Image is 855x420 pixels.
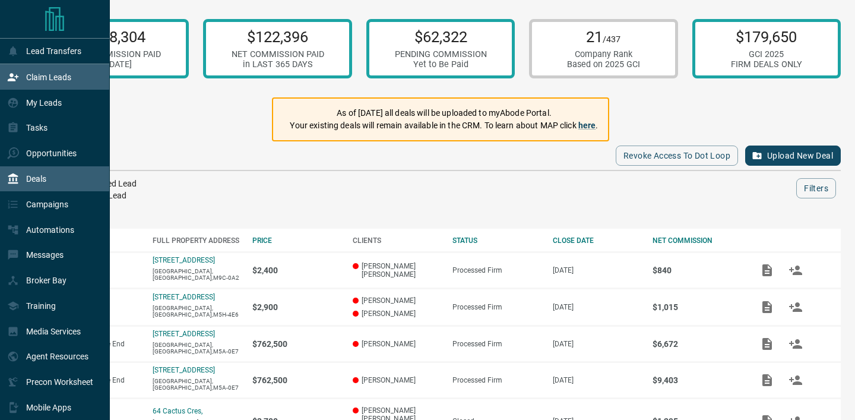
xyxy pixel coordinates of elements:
[153,342,241,355] p: [GEOGRAPHIC_DATA],[GEOGRAPHIC_DATA],M5A-0E7
[796,178,836,198] button: Filters
[452,303,541,311] div: Processed Firm
[603,34,620,45] span: /437
[731,49,802,59] div: GCI 2025
[553,340,641,348] p: [DATE]
[68,59,161,70] div: in [DATE]
[353,236,441,245] div: CLIENTS
[153,366,215,374] a: [STREET_ADDRESS]
[353,262,441,279] p: [PERSON_NAME] [PERSON_NAME]
[553,236,641,245] div: CLOSE DATE
[252,236,341,245] div: PRICE
[653,236,741,245] div: NET COMMISSION
[353,376,441,384] p: [PERSON_NAME]
[553,376,641,384] p: [DATE]
[252,302,341,312] p: $2,900
[567,49,640,59] div: Company Rank
[153,256,215,264] a: [STREET_ADDRESS]
[653,339,741,349] p: $6,672
[616,146,738,166] button: Revoke Access to Dot Loop
[753,339,781,348] span: Add / View Documents
[353,296,441,305] p: [PERSON_NAME]
[567,28,640,46] p: 21
[781,266,810,274] span: Match Clients
[353,340,441,348] p: [PERSON_NAME]
[353,310,441,318] p: [PERSON_NAME]
[653,266,741,275] p: $840
[252,375,341,385] p: $762,500
[781,339,810,348] span: Match Clients
[653,375,741,385] p: $9,403
[553,303,641,311] p: [DATE]
[153,293,215,301] a: [STREET_ADDRESS]
[731,59,802,70] div: FIRM DEALS ONLY
[395,49,487,59] div: PENDING COMMISSION
[232,28,324,46] p: $122,396
[153,407,202,415] a: 64 Cactus Cres,
[252,266,341,275] p: $2,400
[452,266,541,274] div: Processed Firm
[153,330,215,338] a: [STREET_ADDRESS]
[653,302,741,312] p: $1,015
[753,266,781,274] span: Add / View Documents
[452,340,541,348] div: Processed Firm
[753,375,781,384] span: Add / View Documents
[553,266,641,274] p: [DATE]
[252,339,341,349] p: $762,500
[781,375,810,384] span: Match Clients
[232,49,324,59] div: NET COMMISSION PAID
[290,107,598,119] p: As of [DATE] all deals will be uploaded to myAbode Portal.
[578,121,596,130] a: here
[232,59,324,70] div: in LAST 365 DAYS
[452,376,541,384] div: Processed Firm
[753,302,781,311] span: Add / View Documents
[153,236,241,245] div: FULL PROPERTY ADDRESS
[745,146,841,166] button: Upload New Deal
[153,305,241,318] p: [GEOGRAPHIC_DATA],[GEOGRAPHIC_DATA],M5H-4E6
[68,28,161,46] p: $108,304
[395,28,487,46] p: $62,322
[395,59,487,70] div: Yet to Be Paid
[731,28,802,46] p: $179,650
[153,378,241,391] p: [GEOGRAPHIC_DATA],[GEOGRAPHIC_DATA],M5A-0E7
[567,59,640,70] div: Based on 2025 GCI
[68,49,161,59] div: NET COMMISSION PAID
[452,236,541,245] div: STATUS
[290,119,598,132] p: Your existing deals will remain available in the CRM. To learn about MAP click .
[781,302,810,311] span: Match Clients
[153,268,241,281] p: [GEOGRAPHIC_DATA],[GEOGRAPHIC_DATA],M9C-0A2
